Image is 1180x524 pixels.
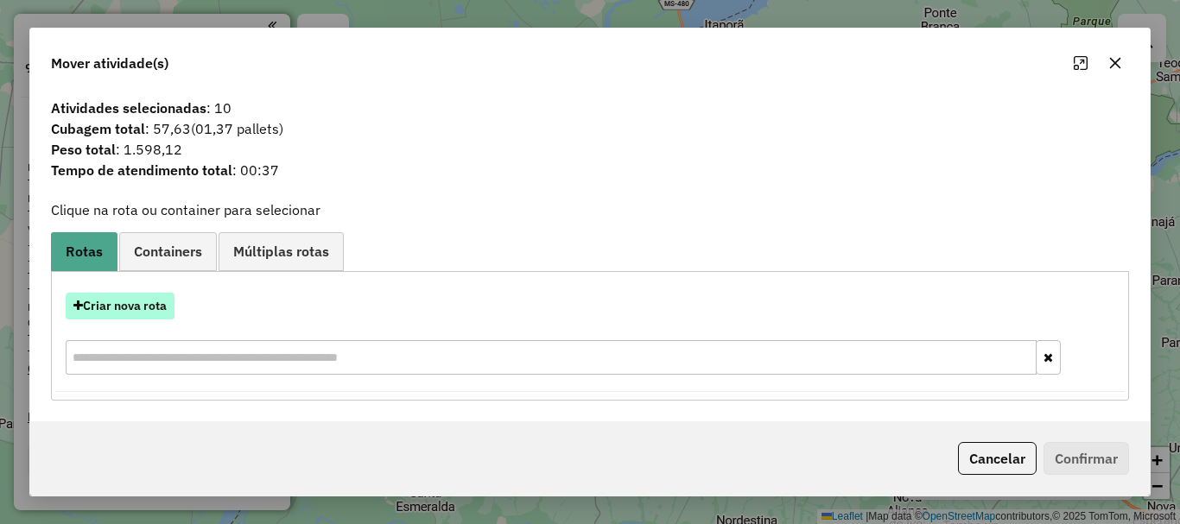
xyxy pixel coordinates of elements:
[41,160,1139,180] span: : 00:37
[66,244,103,258] span: Rotas
[41,139,1139,160] span: : 1.598,12
[41,98,1139,118] span: : 10
[51,120,145,137] strong: Cubagem total
[51,141,116,158] strong: Peso total
[1067,49,1094,77] button: Maximize
[51,199,320,220] label: Clique na rota ou container para selecionar
[233,244,329,258] span: Múltiplas rotas
[134,244,202,258] span: Containers
[51,161,232,179] strong: Tempo de atendimento total
[958,442,1037,475] button: Cancelar
[41,118,1139,139] span: : 57,63
[191,120,283,137] span: (01,37 pallets)
[51,99,206,117] strong: Atividades selecionadas
[66,293,174,319] button: Criar nova rota
[51,53,168,73] span: Mover atividade(s)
